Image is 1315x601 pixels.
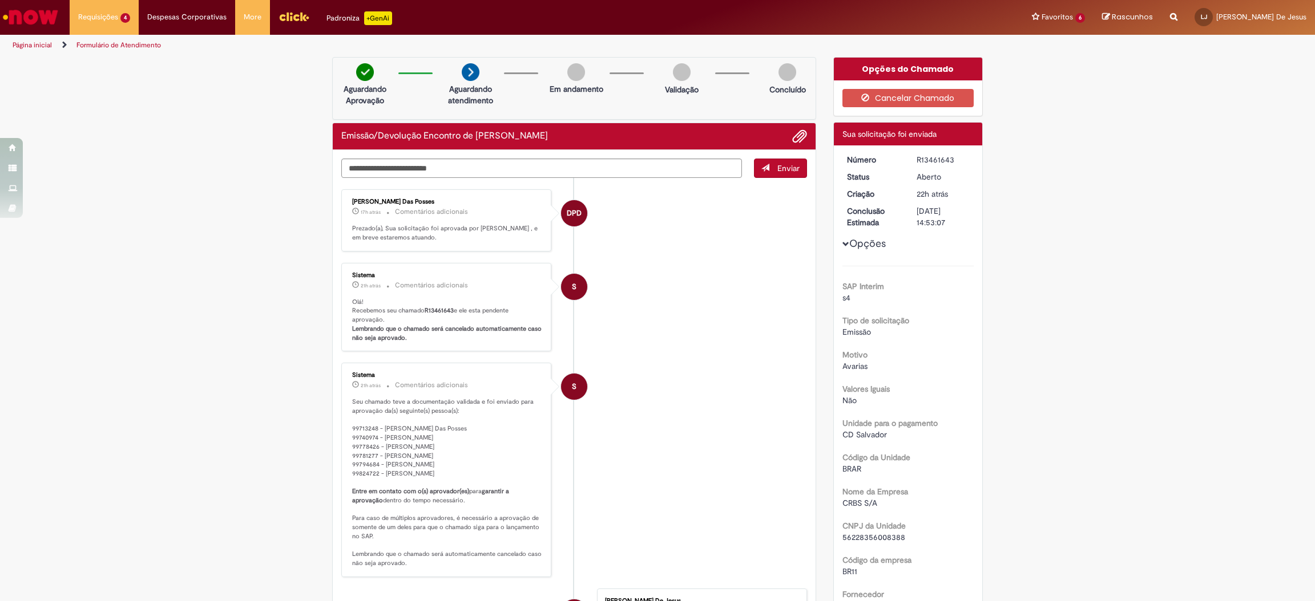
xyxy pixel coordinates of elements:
img: check-circle-green.png [356,63,374,81]
b: Lembrando que o chamado será cancelado automaticamente caso não seja aprovado. [352,324,543,342]
span: 21h atrás [361,282,381,289]
span: 56228356008388 [842,532,905,542]
div: System [561,274,587,300]
a: Formulário de Atendimento [76,40,161,50]
dt: Número [838,154,909,165]
p: Validação [665,84,699,95]
span: LJ [1201,13,1207,21]
b: Nome da Empresa [842,486,908,497]
p: Prezado(a), Sua solicitação foi aprovada por [PERSON_NAME] , e em breve estaremos atuando. [352,224,542,242]
img: arrow-next.png [462,63,479,81]
div: System [561,373,587,400]
button: Adicionar anexos [792,129,807,144]
span: [PERSON_NAME] De Jesus [1216,12,1306,22]
time: 29/08/2025 11:57:20 [361,382,381,389]
div: Opções do Chamado [834,58,983,80]
a: Rascunhos [1102,12,1153,23]
div: Sistema [352,272,542,279]
dt: Criação [838,188,909,200]
span: 6 [1075,13,1085,23]
div: R13461643 [917,154,970,165]
dt: Status [838,171,909,182]
div: Aberto [917,171,970,182]
small: Comentários adicionais [395,380,468,390]
b: Código da empresa [842,555,911,565]
span: Despesas Corporativas [147,11,227,23]
time: 29/08/2025 10:51:48 [917,189,948,199]
p: Em andamento [550,83,603,95]
b: Motivo [842,350,868,360]
p: Seu chamado teve a documentação validada e foi enviado para aprovação da(s) seguinte(s) pessoa(s)... [352,397,542,567]
span: Avarias [842,361,868,371]
img: img-circle-grey.png [567,63,585,81]
div: Padroniza [326,11,392,25]
button: Enviar [754,159,807,178]
b: Valores Iguais [842,384,890,394]
div: Daniela Pereira Das Posses [561,200,587,226]
b: Unidade para o pagamento [842,418,938,428]
span: S [572,373,576,400]
p: Aguardando atendimento [443,83,498,106]
span: Emissão [842,327,871,337]
p: Olá! Recebemos seu chamado e ele esta pendente aprovação. [352,298,542,343]
img: img-circle-grey.png [673,63,691,81]
b: R13461643 [425,306,454,315]
div: [PERSON_NAME] Das Posses [352,198,542,205]
small: Comentários adicionais [395,281,468,290]
span: Sua solicitação foi enviada [842,129,937,139]
h2: Emissão/Devolução Encontro de Contas Fornecedor Histórico de tíquete [341,131,548,141]
img: click_logo_yellow_360x200.png [279,8,309,25]
b: garantir a aprovação [352,487,511,505]
span: s4 [842,293,850,303]
span: More [244,11,261,23]
time: 29/08/2025 15:58:32 [361,209,381,216]
span: DPD [567,200,582,227]
img: ServiceNow [1,6,60,29]
span: 17h atrás [361,209,381,216]
div: Sistema [352,372,542,379]
a: Página inicial [13,40,52,50]
span: Rascunhos [1112,11,1153,22]
span: Favoritos [1042,11,1073,23]
div: [DATE] 14:53:07 [917,205,970,228]
textarea: Digite sua mensagem aqui... [341,159,742,178]
span: 4 [120,13,130,23]
span: CRBS S/A [842,498,877,508]
span: 22h atrás [917,189,948,199]
p: +GenAi [364,11,392,25]
b: CNPJ da Unidade [842,521,906,531]
small: Comentários adicionais [395,207,468,217]
span: CD Salvador [842,429,887,440]
div: 29/08/2025 10:51:48 [917,188,970,200]
b: Entre em contato com o(s) aprovador(es) [352,487,469,496]
b: Código da Unidade [842,452,910,462]
span: BRAR [842,464,861,474]
ul: Trilhas de página [9,35,868,56]
b: Tipo de solicitação [842,315,909,326]
dt: Conclusão Estimada [838,205,909,228]
p: Concluído [769,84,806,95]
span: BR11 [842,566,857,576]
span: Requisições [78,11,118,23]
img: img-circle-grey.png [778,63,796,81]
span: 21h atrás [361,382,381,389]
p: Aguardando Aprovação [337,83,393,106]
button: Cancelar Chamado [842,89,974,107]
span: S [572,273,576,300]
span: Não [842,395,857,405]
span: Enviar [777,163,800,173]
b: Fornecedor [842,589,884,599]
b: SAP Interim [842,281,884,291]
